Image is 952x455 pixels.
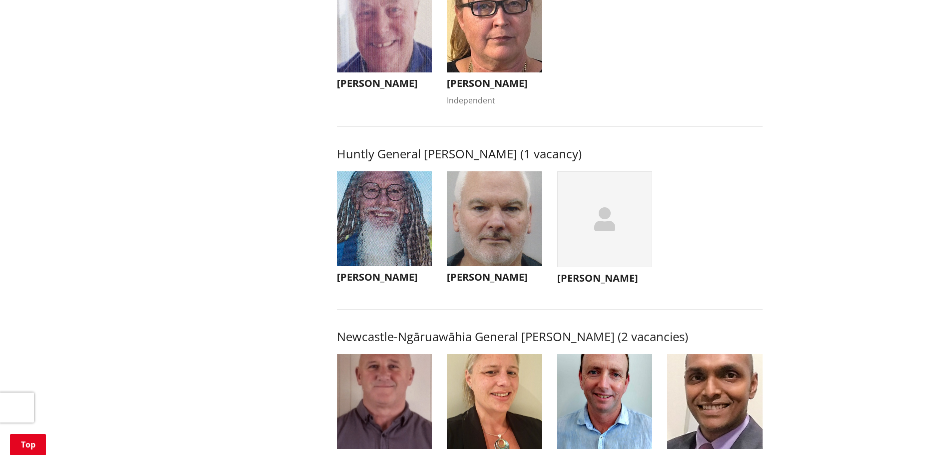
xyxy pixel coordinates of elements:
img: WO-W-NN__COOMBES_G__VDnCw [557,354,653,450]
h3: [PERSON_NAME] [337,77,432,89]
button: [PERSON_NAME] [447,171,542,289]
img: WO-W-NN__PATTERSON_E__ERz4j [337,354,432,450]
img: WO-W-NN__FIRTH_D__FVQcs [447,354,542,450]
button: [PERSON_NAME] [337,171,432,289]
img: WO-W-HU__CRESSWELL_M__H4V6W [447,171,542,267]
h3: [PERSON_NAME] [337,271,432,283]
h3: [PERSON_NAME] [557,272,653,284]
img: WO-W-HU__WHYTE_D__s4xF2 [337,171,432,267]
h3: Newcastle-Ngāruawāhia General [PERSON_NAME] (2 vacancies) [337,330,763,344]
a: Top [10,434,46,455]
h3: [PERSON_NAME] [447,271,542,283]
button: [PERSON_NAME] [557,171,653,290]
div: Independent [447,94,542,106]
iframe: Messenger Launcher [906,413,942,449]
h3: [PERSON_NAME] [447,77,542,89]
img: WO-W-NN__SUDHAN_G__tXp8d [667,354,763,450]
h3: Huntly General [PERSON_NAME] (1 vacancy) [337,147,763,161]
